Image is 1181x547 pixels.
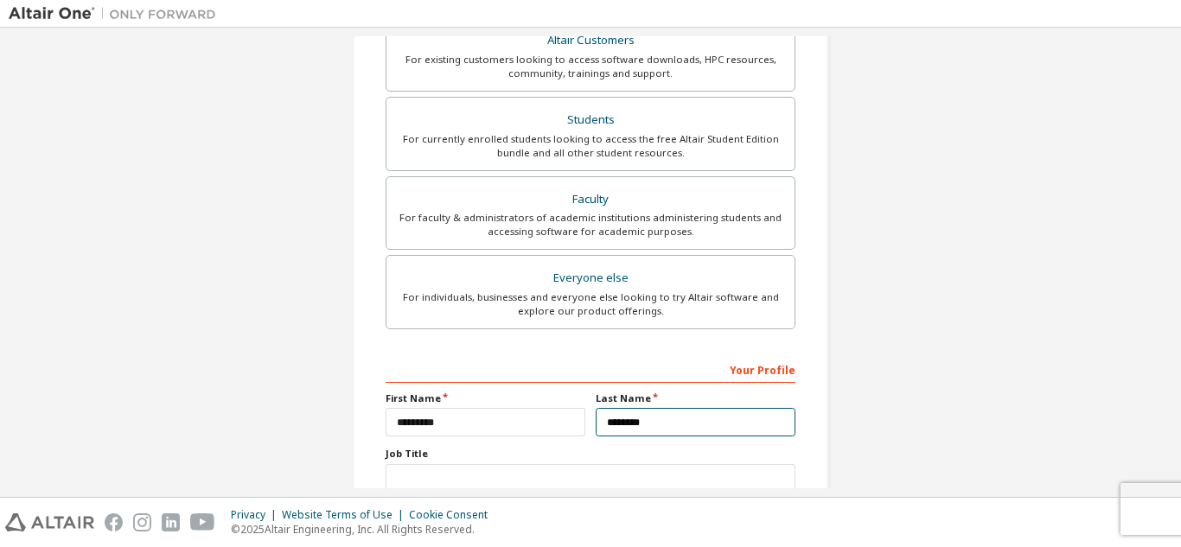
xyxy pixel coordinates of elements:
div: For faculty & administrators of academic institutions administering students and accessing softwa... [397,211,784,239]
label: Job Title [386,447,795,461]
div: Cookie Consent [409,508,498,522]
img: altair_logo.svg [5,513,94,531]
label: Last Name [596,391,795,405]
img: Altair One [9,5,225,22]
p: © 2025 Altair Engineering, Inc. All Rights Reserved. [231,522,498,537]
div: Website Terms of Use [282,508,409,522]
img: youtube.svg [190,513,215,531]
div: Everyone else [397,266,784,290]
img: instagram.svg [133,513,151,531]
div: Your Profile [386,355,795,383]
div: For individuals, businesses and everyone else looking to try Altair software and explore our prod... [397,290,784,318]
div: Faculty [397,188,784,212]
div: For existing customers looking to access software downloads, HPC resources, community, trainings ... [397,53,784,80]
div: Altair Customers [397,29,784,53]
img: facebook.svg [105,513,123,531]
div: Privacy [231,508,282,522]
label: First Name [386,391,585,405]
div: For currently enrolled students looking to access the free Altair Student Edition bundle and all ... [397,132,784,160]
div: Students [397,108,784,132]
img: linkedin.svg [162,513,180,531]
